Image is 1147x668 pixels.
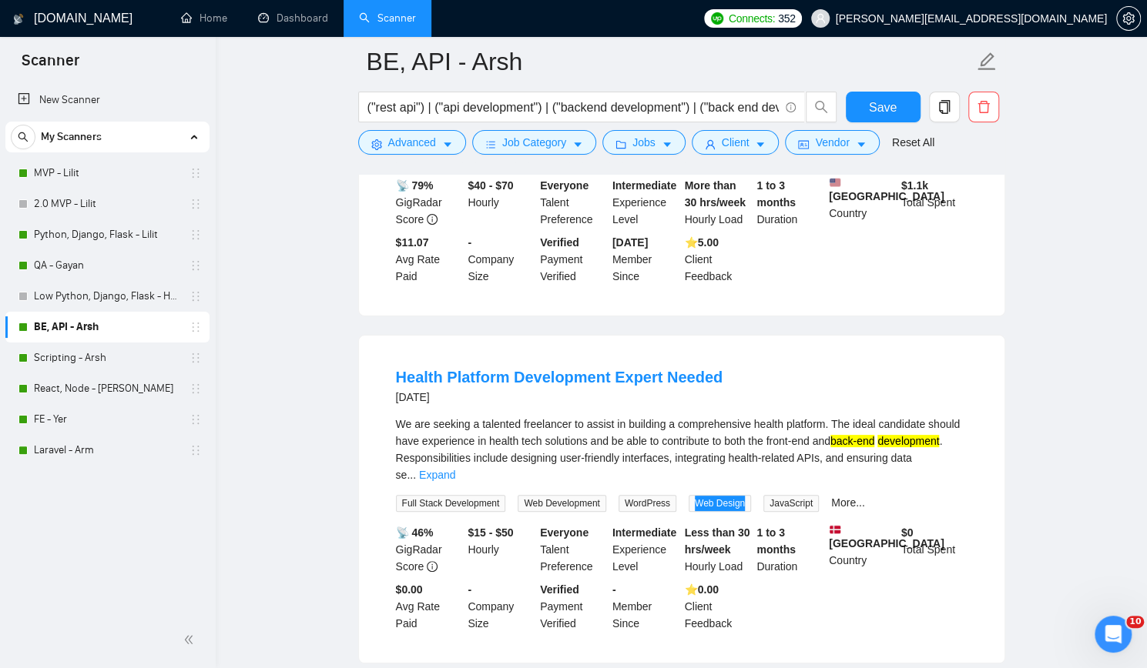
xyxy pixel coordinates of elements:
[540,179,589,192] b: Everyone
[1116,6,1141,31] button: setting
[396,236,429,249] b: $11.07
[815,13,826,24] span: user
[396,388,723,406] div: [DATE]
[1095,616,1132,653] iframe: Intercom live chat
[572,139,583,150] span: caret-down
[258,12,328,25] a: dashboardDashboard
[682,524,754,575] div: Hourly Load
[540,236,579,249] b: Verified
[537,177,609,228] div: Talent Preference
[682,177,754,228] div: Hourly Load
[407,469,416,481] span: ...
[826,177,898,228] div: Country
[442,139,453,150] span: caret-down
[34,219,180,250] a: Python, Django, Flask - Lilit
[1117,12,1140,25] span: setting
[189,321,202,333] span: holder
[18,85,197,115] a: New Scanner
[189,229,202,241] span: holder
[12,132,35,142] span: search
[189,259,202,272] span: holder
[465,524,537,575] div: Hourly
[34,435,180,466] a: Laravel - Arm
[181,12,227,25] a: homeHome
[785,130,879,155] button: idcardVendorcaret-down
[427,561,438,572] span: info-circle
[705,139,716,150] span: user
[612,526,676,539] b: Intermediate
[465,234,537,285] div: Company Size
[34,189,180,219] a: 2.0 MVP - Lilit
[682,234,754,285] div: Client Feedback
[692,130,780,155] button: userClientcaret-down
[786,102,796,112] span: info-circle
[609,234,682,285] div: Member Since
[34,342,180,373] a: Scripting - Arsh
[367,98,779,117] input: Search Freelance Jobs...
[830,435,875,447] mark: back-end
[753,524,826,575] div: Duration
[722,134,750,151] span: Client
[189,352,202,364] span: holder
[34,373,180,404] a: React, Node - [PERSON_NAME]
[393,524,465,575] div: GigRadar Score
[34,281,180,312] a: Low Python, Django, Flask - Hayk
[968,92,999,122] button: delete
[358,130,466,155] button: settingAdvancedcaret-down
[1126,616,1144,628] span: 10
[388,134,436,151] span: Advanced
[729,10,775,27] span: Connects:
[540,583,579,596] b: Verified
[34,404,180,435] a: FE - Yer
[901,526,914,539] b: $ 0
[189,382,202,395] span: holder
[189,198,202,210] span: holder
[977,52,997,72] span: edit
[1116,12,1141,25] a: setting
[537,234,609,285] div: Payment Verified
[877,435,939,447] mark: development
[612,583,616,596] b: -
[396,416,968,483] div: We are seeking a talented freelancer to assist in building a comprehensive health platform. The i...
[540,526,589,539] b: Everyone
[609,177,682,228] div: Experience Level
[829,524,944,549] b: [GEOGRAPHIC_DATA]
[689,495,751,512] span: Web Design
[807,100,836,114] span: search
[396,526,434,539] b: 📡 46%
[831,496,865,509] a: More...
[502,134,566,151] span: Job Category
[11,125,35,149] button: search
[602,130,686,155] button: folderJobscaret-down
[755,139,766,150] span: caret-down
[537,581,609,632] div: Payment Verified
[763,495,819,512] span: JavaScript
[472,130,596,155] button: barsJob Categorycaret-down
[9,49,92,82] span: Scanner
[189,167,202,179] span: holder
[830,524,840,535] img: 🇩🇰
[485,139,496,150] span: bars
[829,177,944,202] b: [GEOGRAPHIC_DATA]
[612,179,676,192] b: Intermediate
[685,236,719,249] b: ⭐️ 5.00
[468,179,513,192] b: $40 - $70
[830,177,840,188] img: 🇺🇸
[189,413,202,426] span: holder
[393,234,465,285] div: Avg Rate Paid
[846,92,921,122] button: Save
[367,42,974,81] input: Scanner name...
[778,10,795,27] span: 352
[685,526,750,556] b: Less than 30 hrs/week
[396,495,506,512] span: Full Stack Development
[537,524,609,575] div: Talent Preference
[662,139,672,150] span: caret-down
[619,495,676,512] span: WordPress
[901,179,928,192] b: $ 1.1k
[34,312,180,342] a: BE, API - Arsh
[427,214,438,225] span: info-circle
[685,179,746,209] b: More than 30 hrs/week
[930,100,959,114] span: copy
[189,290,202,302] span: holder
[393,581,465,632] div: Avg Rate Paid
